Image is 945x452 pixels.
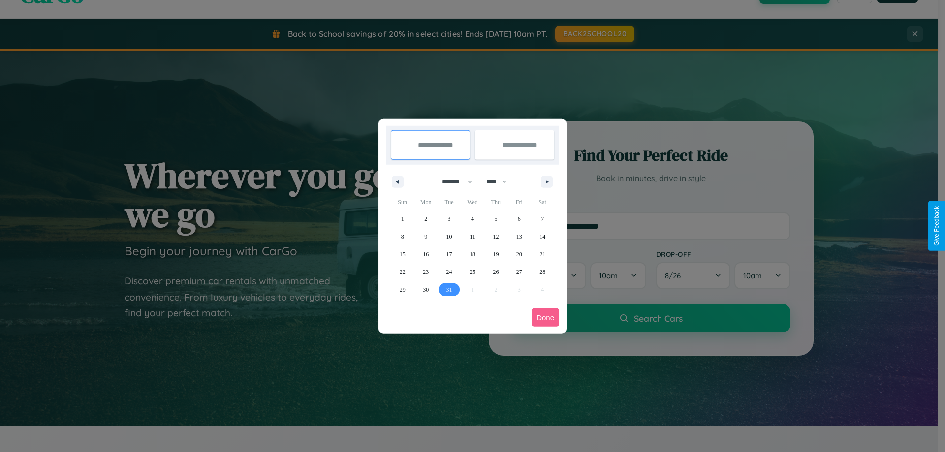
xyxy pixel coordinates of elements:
[531,194,554,210] span: Sat
[539,263,545,281] span: 28
[446,245,452,263] span: 17
[401,228,404,245] span: 8
[493,228,499,245] span: 12
[541,210,544,228] span: 7
[516,228,522,245] span: 13
[493,245,499,263] span: 19
[391,194,414,210] span: Sun
[461,210,484,228] button: 4
[446,281,452,299] span: 31
[470,228,475,245] span: 11
[516,263,522,281] span: 27
[484,210,507,228] button: 5
[414,194,437,210] span: Mon
[531,228,554,245] button: 14
[438,263,461,281] button: 24
[414,228,437,245] button: 9
[424,228,427,245] span: 9
[446,228,452,245] span: 10
[507,245,531,263] button: 20
[493,263,499,281] span: 26
[446,263,452,281] span: 24
[507,210,531,228] button: 6
[461,194,484,210] span: Wed
[507,263,531,281] button: 27
[484,228,507,245] button: 12
[507,194,531,210] span: Fri
[401,210,404,228] span: 1
[531,263,554,281] button: 28
[414,263,437,281] button: 23
[539,228,545,245] span: 14
[484,194,507,210] span: Thu
[438,194,461,210] span: Tue
[933,206,940,246] div: Give Feedback
[438,210,461,228] button: 3
[461,263,484,281] button: 25
[438,228,461,245] button: 10
[471,210,474,228] span: 4
[518,210,521,228] span: 6
[423,281,429,299] span: 30
[461,228,484,245] button: 11
[448,210,451,228] span: 3
[484,245,507,263] button: 19
[531,210,554,228] button: 7
[400,245,406,263] span: 15
[400,263,406,281] span: 22
[391,263,414,281] button: 22
[438,281,461,299] button: 31
[423,245,429,263] span: 16
[516,245,522,263] span: 20
[414,245,437,263] button: 16
[391,245,414,263] button: 15
[539,245,545,263] span: 21
[470,263,475,281] span: 25
[414,210,437,228] button: 2
[461,245,484,263] button: 18
[423,263,429,281] span: 23
[414,281,437,299] button: 30
[424,210,427,228] span: 2
[391,228,414,245] button: 8
[400,281,406,299] span: 29
[494,210,497,228] span: 5
[532,308,559,327] button: Done
[438,245,461,263] button: 17
[507,228,531,245] button: 13
[531,245,554,263] button: 21
[470,245,475,263] span: 18
[391,210,414,228] button: 1
[391,281,414,299] button: 29
[484,263,507,281] button: 26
